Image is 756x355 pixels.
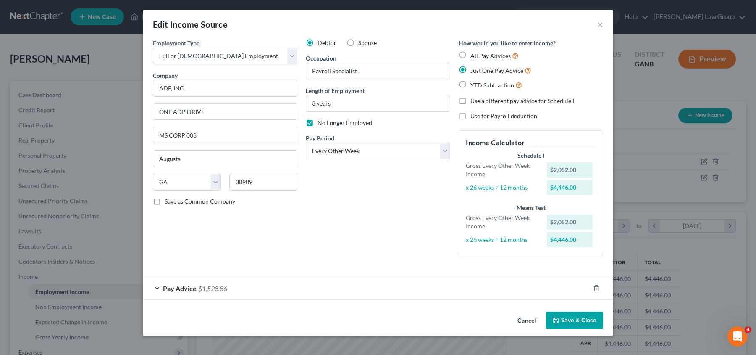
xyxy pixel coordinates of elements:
div: Gross Every Other Week Income [462,214,543,230]
span: 4 [745,326,751,333]
span: Employment Type [153,40,199,47]
input: Search company by name... [153,80,297,97]
span: Save as Common Company [165,198,235,205]
label: Occupation [306,54,336,63]
span: All Pay Advices [470,52,511,59]
span: Debtor [318,39,336,46]
iframe: Intercom live chat [727,326,748,347]
input: Enter zip... [229,174,297,191]
div: Schedule I [466,151,596,160]
div: Gross Every Other Week Income [462,162,543,178]
div: x 26 weeks ÷ 12 months [462,236,543,244]
span: YTD Subtraction [470,82,514,89]
input: Enter address... [153,104,297,120]
button: Cancel [511,313,543,329]
label: How would you like to enter income? [459,39,556,48]
span: Use a different pay advice for Schedule I [470,97,574,104]
span: Pay Advice [163,284,197,292]
span: Company [153,72,178,79]
span: Pay Period [306,135,334,142]
span: Spouse [358,39,377,46]
span: Use for Payroll deduction [470,112,537,119]
h5: Income Calculator [466,138,596,148]
button: Save & Close [546,312,603,329]
button: × [597,19,603,29]
input: ex: 2 years [306,95,450,111]
div: $4,446.00 [547,232,593,247]
span: $1,528.86 [198,284,227,292]
div: $2,052.00 [547,162,593,177]
div: x 26 weeks ÷ 12 months [462,183,543,192]
span: Just One Pay Advice [470,67,523,74]
div: Means Test [466,204,596,212]
label: Length of Employment [306,86,365,95]
input: Unit, Suite, etc... [153,127,297,143]
span: No Longer Employed [318,119,372,126]
input: -- [306,63,450,79]
div: Edit Income Source [153,19,228,30]
input: Enter city... [153,151,297,167]
div: $4,446.00 [547,180,593,195]
div: $2,052.00 [547,215,593,230]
